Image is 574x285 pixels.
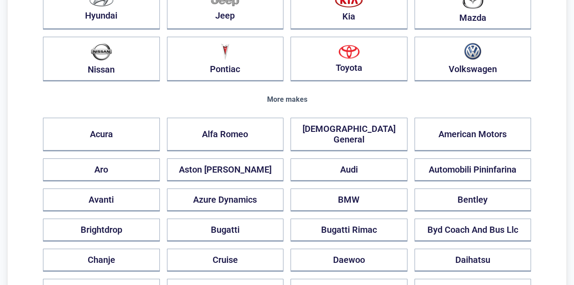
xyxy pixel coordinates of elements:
[43,158,160,181] button: Aro
[291,118,407,151] button: [DEMOGRAPHIC_DATA] General
[415,37,531,81] button: Volkswagen
[291,158,407,181] button: Audi
[291,219,407,242] button: Bugatti Rimac
[167,158,284,181] button: Aston [PERSON_NAME]
[167,219,284,242] button: Bugatti
[43,96,531,104] div: More makes
[415,189,531,212] button: Bentley
[415,249,531,272] button: Daihatsu
[167,189,284,212] button: Azure Dynamics
[167,249,284,272] button: Cruise
[291,37,407,81] button: Toyota
[415,219,531,242] button: Byd Coach And Bus Llc
[43,118,160,151] button: Acura
[43,189,160,212] button: Avanti
[291,249,407,272] button: Daewoo
[43,249,160,272] button: Chanje
[43,219,160,242] button: Brightdrop
[43,37,160,81] button: Nissan
[415,118,531,151] button: American Motors
[167,37,284,81] button: Pontiac
[291,189,407,212] button: BMW
[415,158,531,181] button: Automobili Pininfarina
[167,118,284,151] button: Alfa Romeo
